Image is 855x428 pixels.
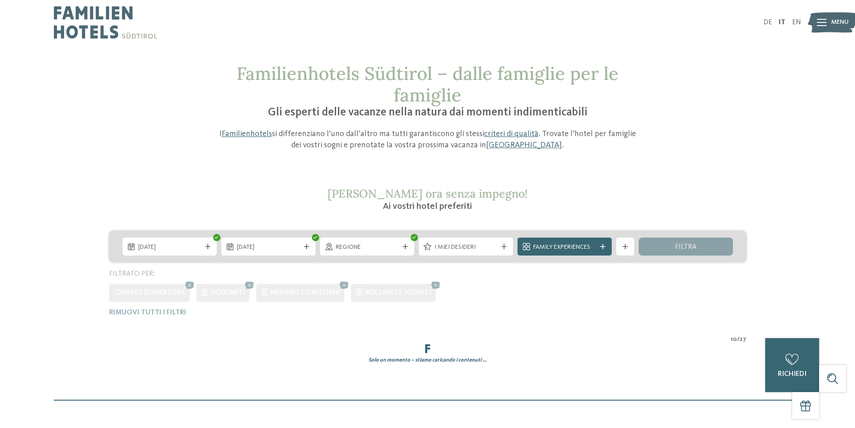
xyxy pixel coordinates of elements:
[740,335,746,344] span: 27
[383,202,472,211] span: Ai vostri hotel preferiti
[434,243,497,252] span: I miei desideri
[138,243,201,252] span: [DATE]
[484,130,539,138] a: criteri di qualità
[792,19,801,26] a: EN
[237,62,618,106] span: Familienhotels Südtirol – dalle famiglie per le famiglie
[763,19,772,26] a: DE
[222,130,272,138] a: Familienhotels
[731,335,737,344] span: 10
[778,371,807,378] span: richiedi
[533,243,596,252] span: Family Experiences
[831,18,849,27] span: Menu
[328,186,528,201] span: [PERSON_NAME] ora senza impegno!
[765,338,819,392] a: richiedi
[737,335,740,344] span: /
[486,141,562,149] a: [GEOGRAPHIC_DATA]
[779,19,785,26] a: IT
[336,243,399,252] span: Regione
[268,107,588,118] span: Gli esperti delle vacanze nella natura dai momenti indimenticabili
[215,128,641,151] p: I si differenziano l’uno dall’altro ma tutti garantiscono gli stessi . Trovate l’hotel per famigl...
[102,357,753,364] div: Solo un momento – stiamo caricando i contenuti …
[237,243,300,252] span: [DATE]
